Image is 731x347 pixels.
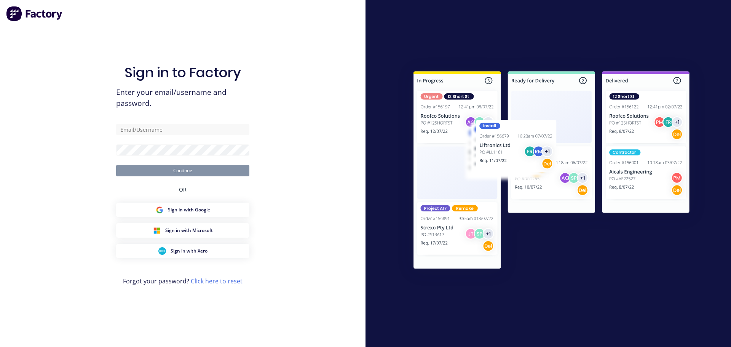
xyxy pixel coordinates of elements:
[116,87,249,109] span: Enter your email/username and password.
[165,227,213,234] span: Sign in with Microsoft
[171,248,207,254] span: Sign in with Xero
[191,277,243,285] a: Click here to reset
[124,64,241,81] h1: Sign in to Factory
[158,247,166,255] img: Xero Sign in
[168,206,210,213] span: Sign in with Google
[116,223,249,238] button: Microsoft Sign inSign in with Microsoft
[156,206,163,214] img: Google Sign in
[116,165,249,176] button: Continue
[116,203,249,217] button: Google Sign inSign in with Google
[6,6,63,21] img: Factory
[153,227,161,234] img: Microsoft Sign in
[116,124,249,135] input: Email/Username
[179,176,187,203] div: OR
[116,244,249,258] button: Xero Sign inSign in with Xero
[397,56,706,287] img: Sign in
[123,277,243,286] span: Forgot your password?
